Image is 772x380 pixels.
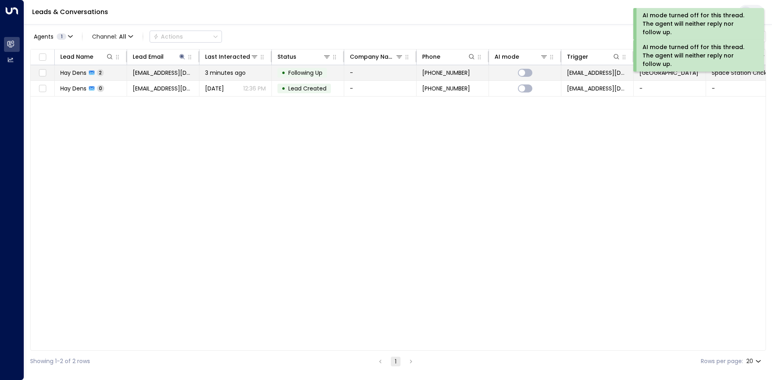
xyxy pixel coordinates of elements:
[281,66,285,80] div: •
[34,34,53,39] span: Agents
[133,52,164,62] div: Lead Email
[643,43,753,68] div: AI mode turned off for this thread. The agent will neither reply nor follow up.
[375,356,416,366] nav: pagination navigation
[133,84,193,92] span: angelinajolie_supermodel@abv.bg
[350,52,395,62] div: Company Name
[57,33,66,40] span: 1
[150,31,222,43] div: Button group with a nested menu
[119,33,126,40] span: All
[344,81,417,96] td: -
[344,65,417,80] td: -
[30,31,76,42] button: Agents1
[639,69,698,77] span: London
[205,84,224,92] span: Yesterday
[133,69,193,77] span: angelinajolie_supermodel@abv.bg
[281,82,285,95] div: •
[495,52,548,62] div: AI mode
[205,52,250,62] div: Last Interacted
[391,357,400,366] button: page 1
[567,69,628,77] span: leads@space-station.co.uk
[567,84,628,92] span: leads@space-station.co.uk
[150,31,222,43] button: Actions
[153,33,183,40] div: Actions
[567,52,588,62] div: Trigger
[97,85,104,92] span: 0
[495,52,519,62] div: AI mode
[60,69,86,77] span: Hay Dens
[701,357,743,366] label: Rows per page:
[30,357,90,366] div: Showing 1-2 of 2 rows
[205,52,259,62] div: Last Interacted
[288,69,322,77] span: Following Up
[567,52,620,62] div: Trigger
[746,355,763,367] div: 20
[643,11,753,37] div: AI mode turned off for this thread. The agent will neither reply nor follow up.
[89,31,136,42] span: Channel:
[37,84,47,94] span: Toggle select row
[243,84,266,92] p: 12:36 PM
[60,52,93,62] div: Lead Name
[89,31,136,42] button: Channel:All
[277,52,331,62] div: Status
[97,69,104,76] span: 2
[422,84,470,92] span: +447558714163
[37,52,47,62] span: Toggle select all
[277,52,296,62] div: Status
[288,84,326,92] span: Lead Created
[60,52,114,62] div: Lead Name
[634,81,706,96] td: -
[422,69,470,77] span: +447558714163
[422,52,476,62] div: Phone
[350,52,403,62] div: Company Name
[60,84,86,92] span: Hay Dens
[422,52,440,62] div: Phone
[133,52,186,62] div: Lead Email
[205,69,246,77] span: 3 minutes ago
[37,68,47,78] span: Toggle select row
[32,7,108,16] a: Leads & Conversations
